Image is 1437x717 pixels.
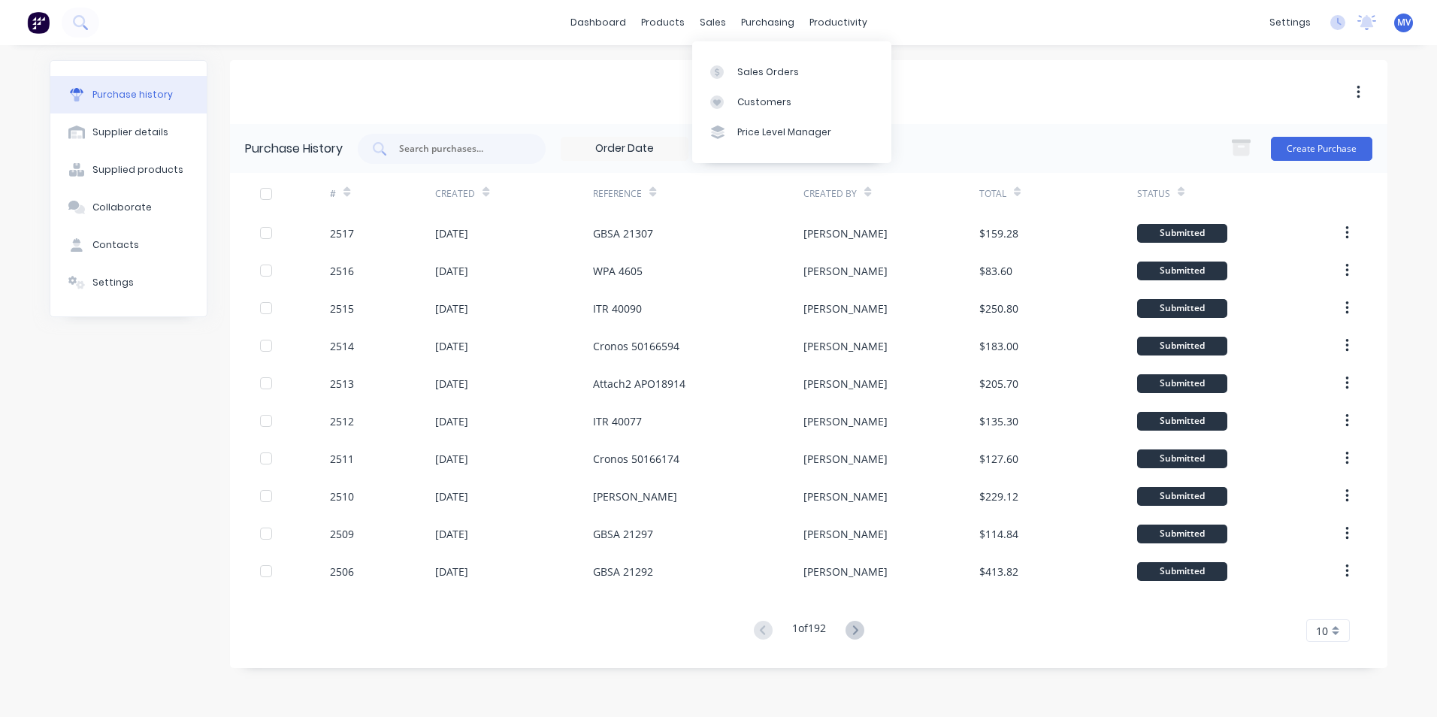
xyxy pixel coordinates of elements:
[1397,16,1411,29] span: MV
[803,338,888,354] div: [PERSON_NAME]
[50,264,207,301] button: Settings
[435,413,468,429] div: [DATE]
[979,263,1012,279] div: $83.60
[979,413,1018,429] div: $135.30
[1316,623,1328,639] span: 10
[50,113,207,151] button: Supplier details
[1271,137,1372,161] button: Create Purchase
[92,88,173,101] div: Purchase history
[330,564,354,579] div: 2506
[802,11,875,34] div: productivity
[330,376,354,392] div: 2513
[593,564,653,579] div: GBSA 21292
[330,413,354,429] div: 2512
[737,126,831,139] div: Price Level Manager
[979,489,1018,504] div: $229.12
[330,263,354,279] div: 2516
[1137,187,1170,201] div: Status
[803,526,888,542] div: [PERSON_NAME]
[734,11,802,34] div: purchasing
[634,11,692,34] div: products
[979,451,1018,467] div: $127.60
[593,301,642,316] div: ITR 40090
[330,338,354,354] div: 2514
[979,338,1018,354] div: $183.00
[435,489,468,504] div: [DATE]
[330,225,354,241] div: 2517
[1137,224,1227,243] div: Submitted
[561,138,688,160] input: Order Date
[92,238,139,252] div: Contacts
[803,413,888,429] div: [PERSON_NAME]
[330,489,354,504] div: 2510
[435,338,468,354] div: [DATE]
[563,11,634,34] a: dashboard
[1137,525,1227,543] div: Submitted
[1137,262,1227,280] div: Submitted
[1137,374,1227,393] div: Submitted
[692,117,891,147] a: Price Level Manager
[792,620,826,642] div: 1 of 192
[1137,337,1227,355] div: Submitted
[692,56,891,86] a: Sales Orders
[979,301,1018,316] div: $250.80
[803,489,888,504] div: [PERSON_NAME]
[435,526,468,542] div: [DATE]
[435,225,468,241] div: [DATE]
[435,263,468,279] div: [DATE]
[593,225,653,241] div: GBSA 21307
[692,87,891,117] a: Customers
[803,225,888,241] div: [PERSON_NAME]
[593,376,685,392] div: Attach2 APO18914
[1137,449,1227,468] div: Submitted
[803,187,857,201] div: Created By
[92,126,168,139] div: Supplier details
[803,301,888,316] div: [PERSON_NAME]
[1137,487,1227,506] div: Submitted
[803,376,888,392] div: [PERSON_NAME]
[27,11,50,34] img: Factory
[92,201,152,214] div: Collaborate
[593,263,643,279] div: WPA 4605
[245,140,343,158] div: Purchase History
[330,187,336,201] div: #
[803,451,888,467] div: [PERSON_NAME]
[593,489,677,504] div: [PERSON_NAME]
[692,11,734,34] div: sales
[979,225,1018,241] div: $159.28
[330,301,354,316] div: 2515
[92,163,183,177] div: Supplied products
[803,564,888,579] div: [PERSON_NAME]
[1137,562,1227,581] div: Submitted
[593,526,653,542] div: GBSA 21297
[1137,412,1227,431] div: Submitted
[593,451,679,467] div: Cronos 50166174
[1262,11,1318,34] div: settings
[50,226,207,264] button: Contacts
[979,564,1018,579] div: $413.82
[435,564,468,579] div: [DATE]
[50,151,207,189] button: Supplied products
[435,451,468,467] div: [DATE]
[435,376,468,392] div: [DATE]
[50,76,207,113] button: Purchase history
[593,187,642,201] div: Reference
[330,451,354,467] div: 2511
[435,301,468,316] div: [DATE]
[50,189,207,226] button: Collaborate
[737,65,799,79] div: Sales Orders
[737,95,791,109] div: Customers
[398,141,522,156] input: Search purchases...
[593,413,642,429] div: ITR 40077
[979,187,1006,201] div: Total
[435,187,475,201] div: Created
[979,526,1018,542] div: $114.84
[979,376,1018,392] div: $205.70
[330,526,354,542] div: 2509
[593,338,679,354] div: Cronos 50166594
[92,276,134,289] div: Settings
[803,263,888,279] div: [PERSON_NAME]
[1137,299,1227,318] div: Submitted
